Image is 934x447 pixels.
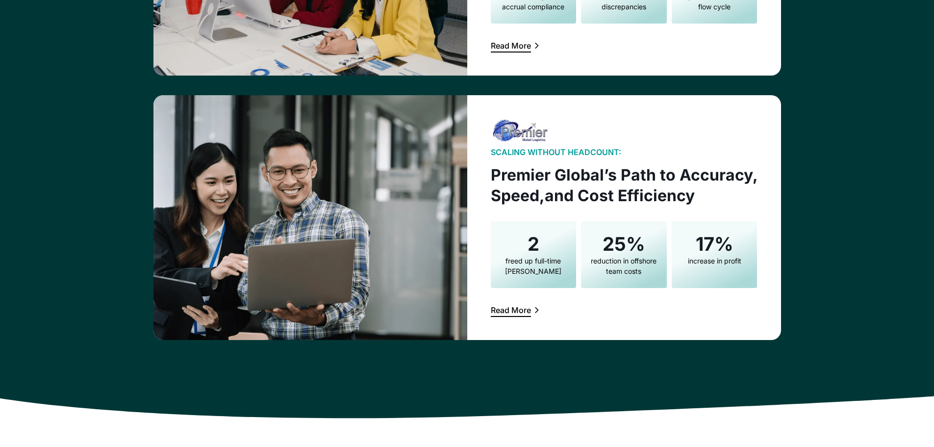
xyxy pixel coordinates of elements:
div: Read More [491,306,531,314]
a: Read More [491,304,541,316]
div: increase in profit [688,256,741,266]
h4: 2 [528,233,539,256]
img: premier logo [491,119,550,143]
div: Scaling Without Headcount: [491,147,621,157]
img: A man and a woman holding their laptop while discussing [153,95,467,340]
iframe: Chat Widget [885,400,934,447]
div: freed up full-time [PERSON_NAME] [497,256,570,276]
div: Read More [491,42,531,50]
a: Read More [491,39,541,52]
h4: 25% [603,233,645,256]
h3: Premier Global’s Path to Accuracy, Speed,and Cost Efficiency [491,165,757,206]
h4: 17% [696,233,733,256]
div: reduction in offshore team costs [587,256,660,276]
